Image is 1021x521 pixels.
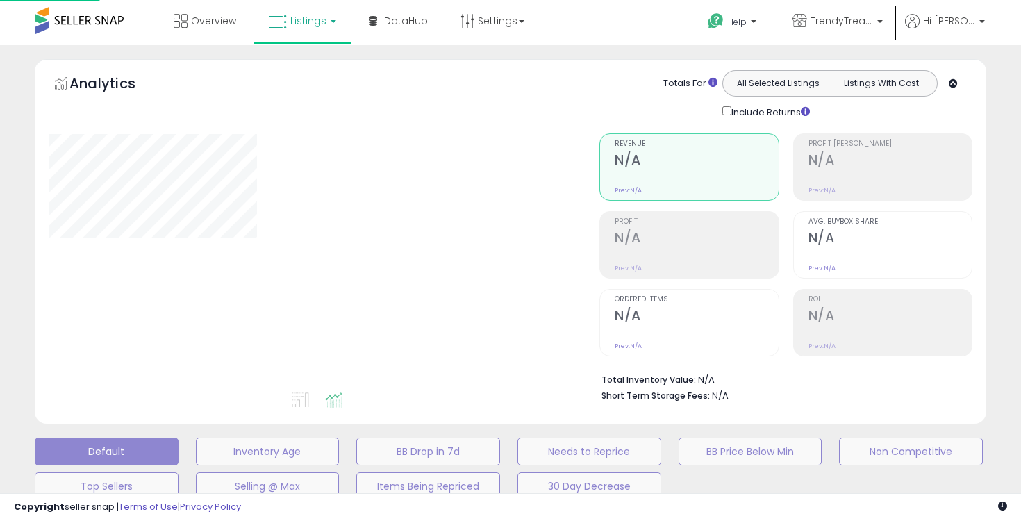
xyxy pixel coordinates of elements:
[356,438,500,465] button: BB Drop in 7d
[517,472,661,500] button: 30 Day Decrease
[615,308,778,326] h2: N/A
[191,14,236,28] span: Overview
[808,152,972,171] h2: N/A
[615,264,642,272] small: Prev: N/A
[923,14,975,28] span: Hi [PERSON_NAME]
[196,438,340,465] button: Inventory Age
[517,438,661,465] button: Needs to Reprice
[679,438,822,465] button: BB Price Below Min
[839,438,983,465] button: Non Competitive
[615,230,778,249] h2: N/A
[712,389,729,402] span: N/A
[35,472,179,500] button: Top Sellers
[707,13,724,30] i: Get Help
[712,104,827,119] div: Include Returns
[615,140,778,148] span: Revenue
[808,140,972,148] span: Profit [PERSON_NAME]
[808,308,972,326] h2: N/A
[663,77,717,90] div: Totals For
[811,14,873,28] span: TrendyTreadsLlc
[808,230,972,249] h2: N/A
[808,342,836,350] small: Prev: N/A
[615,186,642,195] small: Prev: N/A
[384,14,428,28] span: DataHub
[615,218,778,226] span: Profit
[905,14,985,45] a: Hi [PERSON_NAME]
[808,264,836,272] small: Prev: N/A
[697,2,770,45] a: Help
[69,74,163,97] h5: Analytics
[808,186,836,195] small: Prev: N/A
[829,74,933,92] button: Listings With Cost
[290,14,326,28] span: Listings
[615,296,778,304] span: Ordered Items
[615,342,642,350] small: Prev: N/A
[14,501,241,514] div: seller snap | |
[808,218,972,226] span: Avg. Buybox Share
[727,74,830,92] button: All Selected Listings
[808,296,972,304] span: ROI
[728,16,747,28] span: Help
[601,374,696,386] b: Total Inventory Value:
[35,438,179,465] button: Default
[601,370,962,387] li: N/A
[601,390,710,402] b: Short Term Storage Fees:
[14,500,65,513] strong: Copyright
[356,472,500,500] button: Items Being Repriced
[615,152,778,171] h2: N/A
[196,472,340,500] button: Selling @ Max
